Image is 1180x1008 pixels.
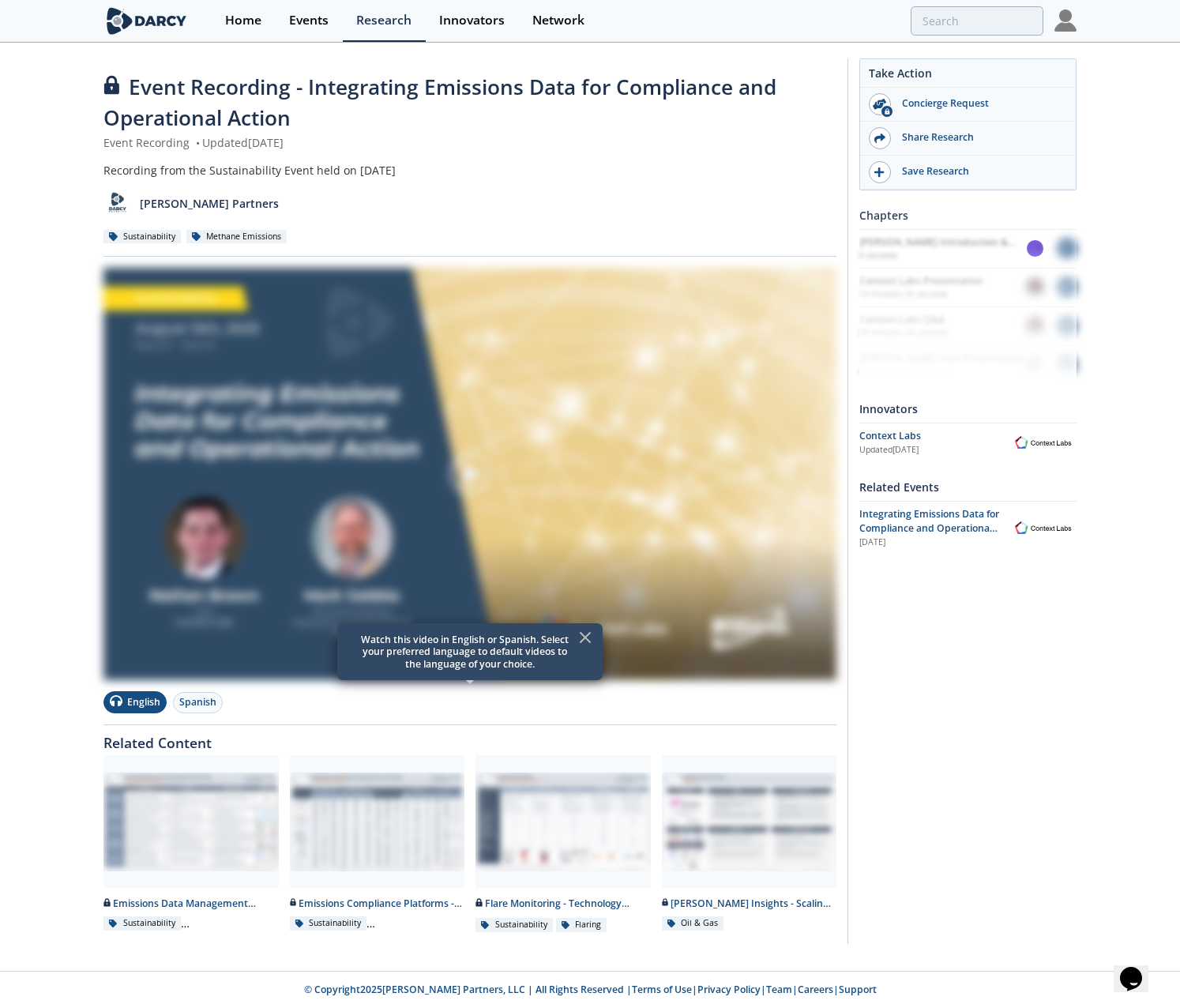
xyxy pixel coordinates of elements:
[103,916,181,931] div: Sustainability
[103,134,836,151] div: Event Recording Updated [DATE]
[1054,9,1077,32] img: Profile
[470,755,656,933] a: Flare Monitoring - Technology Landscape preview Flare Monitoring - Technology Landscape Sustainab...
[697,983,761,996] a: Privacy Policy
[859,473,1077,501] div: Related Events
[859,536,999,549] div: [DATE]
[1114,945,1164,992] iframe: chat widget
[891,164,1068,179] div: Save Research
[475,897,651,911] div: Flare Monitoring - Technology Landscape
[1010,434,1077,452] img: Context Labs
[186,230,287,244] div: Methane Emissions
[859,429,1010,443] div: Context Labs
[193,135,202,150] span: •
[656,755,843,933] a: Darcy Insights - Scaling GenAI - Innovator Spotlights preview [PERSON_NAME] Insights - Scaling Ge...
[345,628,595,675] p: Watch this video in English or Spanish. Select your preferred language to default videos to the l...
[859,395,1077,423] div: Innovators
[284,755,471,933] a: Emissions Compliance Platforms - Innovator Comparison preview Emissions Compliance Platforms - In...
[891,96,1068,111] div: Concierge Request
[103,73,776,132] span: Event Recording - Integrating Emissions Data for Compliance and Operational Action
[173,692,223,713] button: Spanish
[103,691,167,713] button: English
[891,130,1068,145] div: Share Research
[103,268,836,680] img: Video Content
[225,14,261,27] div: Home
[98,755,284,933] a: Emissions Data Management Solutions - Technology Landscape preview Emissions Data Management Solu...
[475,918,553,932] div: Sustainability
[103,162,836,179] div: Recording from the Sustainability Event held on [DATE]
[1010,519,1077,537] img: Context Labs
[911,6,1043,36] input: Advanced Search
[766,983,792,996] a: Team
[662,897,837,911] div: [PERSON_NAME] Insights - Scaling GenAI - Innovator Spotlights
[43,983,1137,997] p: © Copyright 2025 [PERSON_NAME] Partners, LLC | All Rights Reserved | | | | |
[290,916,367,931] div: Sustainability
[140,195,279,212] p: [PERSON_NAME] Partners
[859,429,1077,457] a: Context Labs Updated[DATE] Context Labs
[859,507,1077,549] a: Integrating Emissions Data for Compliance and Operational Action [DATE] Context Labs
[860,65,1076,88] div: Take Action
[632,983,692,996] a: Terms of Use
[532,14,584,27] div: Network
[798,983,833,996] a: Careers
[290,897,465,911] div: Emissions Compliance Platforms - Innovator Comparison
[662,916,724,931] div: Oil & Gas
[356,14,411,27] div: Research
[859,444,1010,457] div: Updated [DATE]
[103,897,279,911] div: Emissions Data Management Solutions - Technology Landscape
[103,725,836,750] div: Related Content
[289,14,329,27] div: Events
[839,983,877,996] a: Support
[556,918,607,932] div: Flaring
[448,452,492,496] img: play-chapters-gray.svg
[103,230,181,244] div: Sustainability
[439,14,505,27] div: Innovators
[103,7,190,35] img: logo-wide.svg
[859,507,999,550] span: Integrating Emissions Data for Compliance and Operational Action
